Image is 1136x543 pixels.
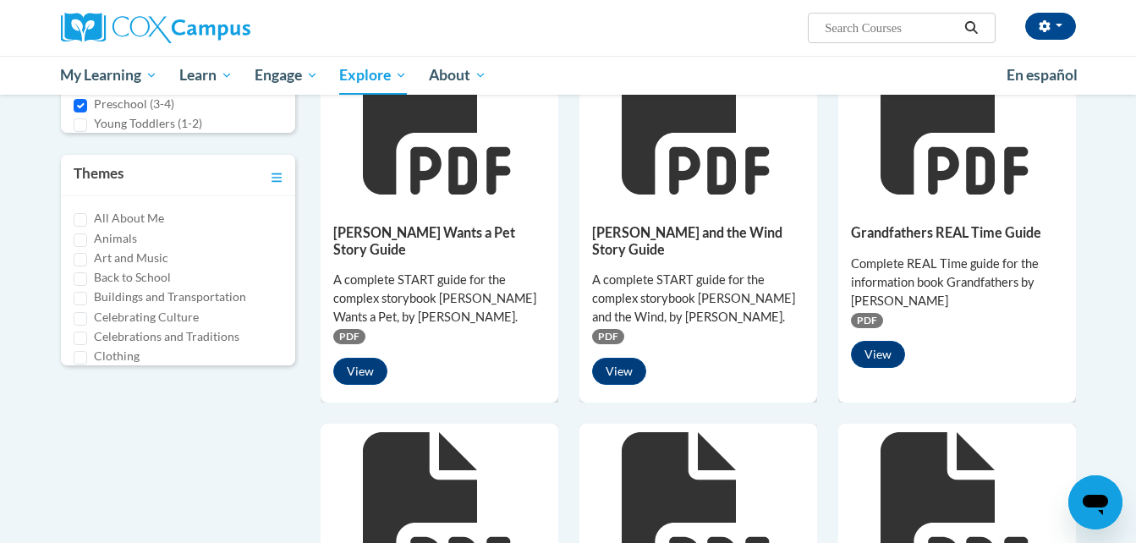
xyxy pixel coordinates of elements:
[851,313,883,328] span: PDF
[94,209,164,228] label: All About Me
[179,65,233,85] span: Learn
[60,65,157,85] span: My Learning
[61,13,250,43] img: Cox Campus
[94,308,199,326] label: Celebrating Culture
[168,56,244,95] a: Learn
[958,18,984,38] button: Search
[94,268,171,287] label: Back to School
[50,56,169,95] a: My Learning
[851,255,1063,310] div: Complete REAL Time guide for the information book Grandfathers by [PERSON_NAME]
[418,56,497,95] a: About
[851,341,905,368] button: View
[244,56,329,95] a: Engage
[94,114,202,133] label: Young Toddlers (1-2)
[333,358,387,385] button: View
[1068,475,1122,529] iframe: Button to launch messaging window
[94,347,140,365] label: Clothing
[592,271,804,326] div: A complete START guide for the complex storybook [PERSON_NAME] and the Wind, by [PERSON_NAME].
[339,65,407,85] span: Explore
[429,65,486,85] span: About
[1007,66,1078,84] span: En español
[272,163,283,187] a: Toggle collapse
[333,224,546,257] h5: [PERSON_NAME] Wants a Pet Story Guide
[94,288,246,306] label: Buildings and Transportation
[333,271,546,326] div: A complete START guide for the complex storybook [PERSON_NAME] Wants a Pet, by [PERSON_NAME].
[74,163,123,187] h3: Themes
[61,13,382,43] a: Cox Campus
[94,95,174,113] label: Preschool (3-4)
[592,329,624,344] span: PDF
[328,56,418,95] a: Explore
[94,229,137,248] label: Animals
[255,65,318,85] span: Engage
[851,224,1063,240] h5: Grandfathers REAL Time Guide
[36,56,1101,95] div: Main menu
[94,327,239,346] label: Celebrations and Traditions
[1025,13,1076,40] button: Account Settings
[823,18,958,38] input: Search Courses
[592,358,646,385] button: View
[94,249,168,267] label: Art and Music
[333,329,365,344] span: PDF
[996,58,1089,93] a: En español
[592,224,804,257] h5: [PERSON_NAME] and the Wind Story Guide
